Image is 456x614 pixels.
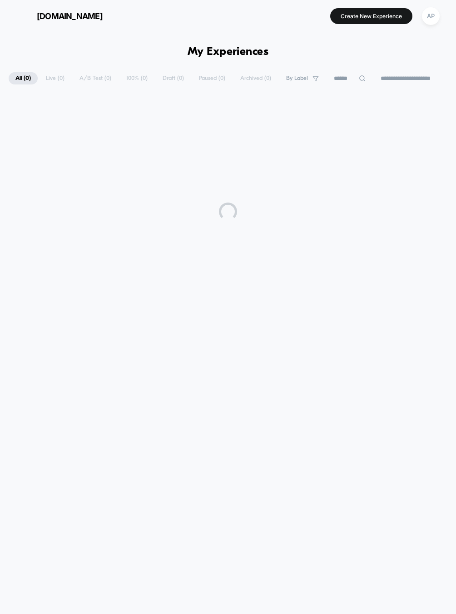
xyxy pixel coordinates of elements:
[9,72,38,84] span: All ( 0 )
[330,8,412,24] button: Create New Experience
[14,9,105,23] button: [DOMAIN_NAME]
[286,75,308,82] span: By Label
[188,45,269,59] h1: My Experiences
[37,11,103,21] span: [DOMAIN_NAME]
[422,7,440,25] div: AP
[419,7,442,25] button: AP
